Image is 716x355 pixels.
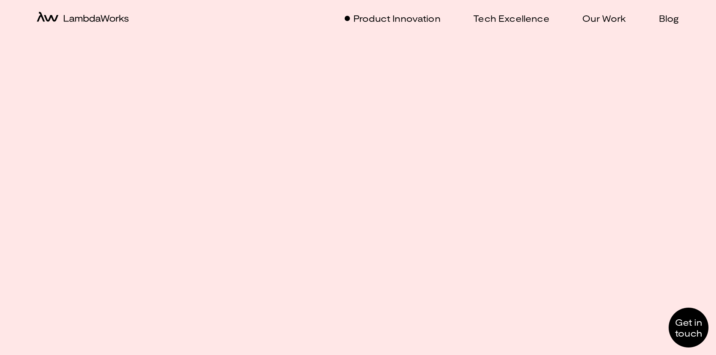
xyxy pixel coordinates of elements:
p: Blog [659,13,679,24]
a: Blog [650,13,679,24]
p: Tech Excellence [473,13,549,24]
h1: Building digital products that matter. [20,146,401,268]
p: Product Innovation [353,13,440,24]
a: Tech Excellence [464,13,549,24]
a: Product Innovation [344,13,440,24]
p: Our Work [582,13,626,24]
a: Our Work [573,13,626,24]
img: Hero image web [401,49,651,330]
a: home-icon [37,12,129,25]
